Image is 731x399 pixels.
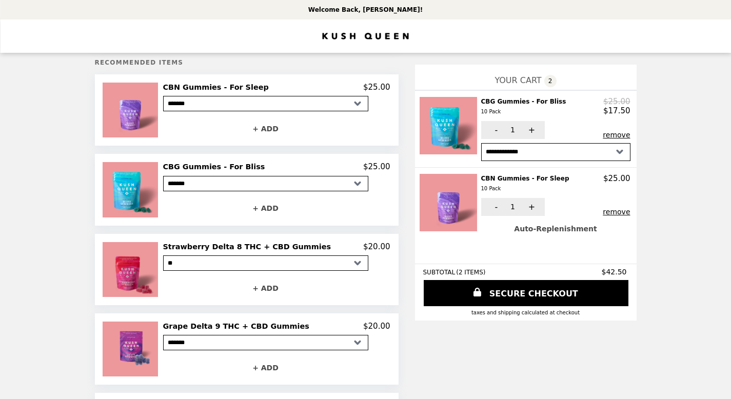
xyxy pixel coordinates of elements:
h2: Strawberry Delta 8 THC + CBD Gummies [163,242,335,251]
select: Select a subscription option [481,143,630,161]
span: 2 [544,75,557,87]
img: Grape Delta 9 THC + CBD Gummies [103,322,160,376]
h2: Grape Delta 9 THC + CBD Gummies [163,322,313,331]
select: Select a product variant [163,176,368,191]
button: + [517,121,545,139]
p: $25.00 [363,83,390,92]
button: + ADD [163,199,368,217]
p: $20.00 [363,242,390,251]
img: Strawberry Delta 8 THC + CBD Gummies [103,242,160,297]
span: SUBTOTAL [423,269,457,276]
p: $20.00 [363,322,390,331]
button: + [517,198,545,216]
img: CBN Gummies - For Sleep [103,83,160,137]
img: CBG Gummies - For Bliss [420,97,480,154]
button: + ADD [163,279,368,297]
div: 10 Pack [481,107,566,116]
p: $25.00 [363,162,390,171]
h2: CBN Gummies - For Sleep [481,174,574,194]
div: Taxes and Shipping calculated at checkout [423,310,628,315]
p: $25.00 [603,174,630,183]
button: + ADD [163,119,368,137]
span: YOUR CART [495,75,541,85]
div: 10 Pack [481,184,569,193]
button: remove [603,131,630,139]
p: Welcome Back, [PERSON_NAME]! [308,6,423,13]
img: Brand Logo [323,26,409,47]
button: remove [603,208,630,216]
span: $42.50 [602,268,628,276]
span: 1 [510,203,515,211]
span: 1 [510,126,515,134]
p: $25.00 [603,97,630,106]
button: - [481,121,509,139]
select: Select a product variant [163,335,368,350]
p: $17.50 [603,106,630,115]
h2: CBG Gummies - For Bliss [163,162,269,171]
button: Auto-Replenishment [481,220,630,238]
span: ( 2 ITEMS ) [456,269,485,276]
h2: CBN Gummies - For Sleep [163,83,273,92]
button: - [481,198,509,216]
a: SECURE CHECKOUT [424,280,628,306]
h2: CBG Gummies - For Bliss [481,97,570,117]
img: CBN Gummies - For Sleep [420,174,480,231]
select: Select a product variant [163,255,368,271]
button: + ADD [163,358,368,376]
img: CBG Gummies - For Bliss [103,162,160,217]
select: Select a product variant [163,96,368,111]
